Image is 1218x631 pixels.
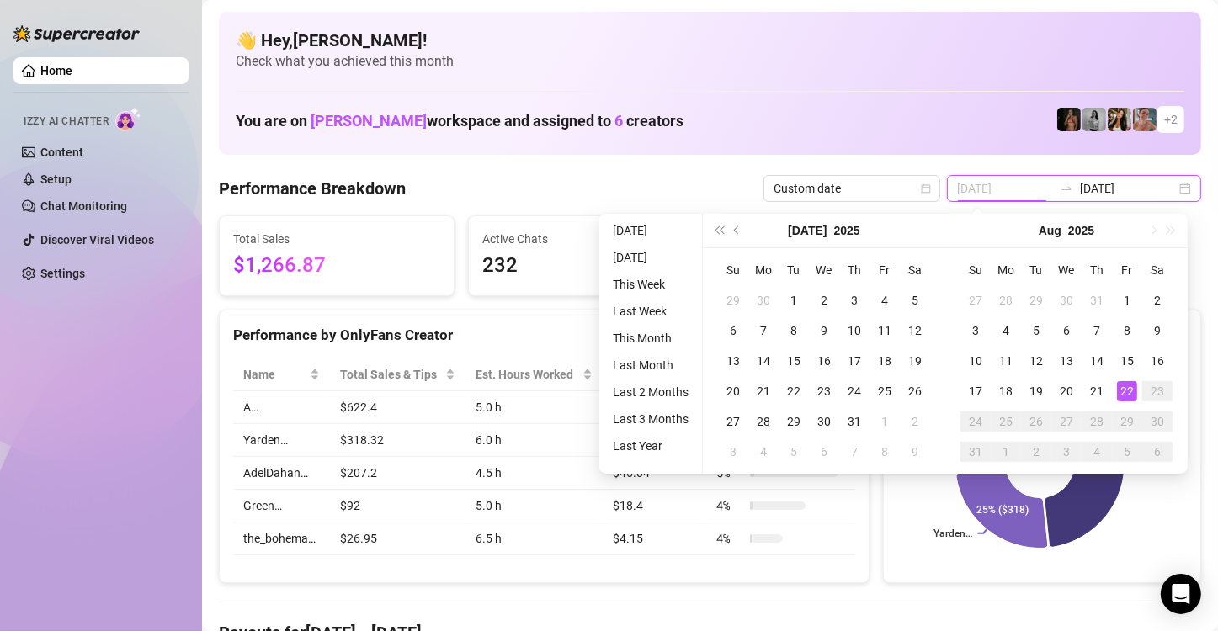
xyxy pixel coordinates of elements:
[1051,376,1082,406] td: 2025-08-20
[1021,255,1051,285] th: Tu
[330,424,466,457] td: $318.32
[40,267,85,280] a: Settings
[1051,285,1082,315] td: 2025-07-30
[905,351,925,371] div: 19
[1147,351,1167,371] div: 16
[1147,442,1167,462] div: 6
[839,346,870,376] td: 2025-07-17
[233,457,330,490] td: AdelDahan…
[753,442,774,462] div: 4
[1142,285,1173,315] td: 2025-08-02
[1117,351,1137,371] div: 15
[996,351,1016,371] div: 11
[1051,315,1082,346] td: 2025-08-06
[1108,108,1131,131] img: AdelDahan
[905,381,925,401] div: 26
[960,437,991,467] td: 2025-08-31
[1021,346,1051,376] td: 2025-08-12
[614,112,623,130] span: 6
[1021,437,1051,467] td: 2025-09-02
[1117,442,1137,462] div: 5
[482,230,689,248] span: Active Chats
[606,409,695,429] li: Last 3 Months
[1060,182,1073,195] span: swap-right
[844,411,864,432] div: 31
[905,290,925,310] div: 5
[718,406,748,437] td: 2025-07-27
[1087,411,1107,432] div: 28
[748,346,779,376] td: 2025-07-14
[921,183,931,194] span: calendar
[900,255,930,285] th: Sa
[753,381,774,401] div: 21
[779,255,809,285] th: Tu
[844,321,864,341] div: 10
[1112,285,1142,315] td: 2025-08-01
[1082,376,1112,406] td: 2025-08-21
[996,411,1016,432] div: 25
[1147,381,1167,401] div: 23
[957,179,1053,198] input: Start date
[718,346,748,376] td: 2025-07-13
[870,376,900,406] td: 2025-07-25
[784,411,804,432] div: 29
[905,442,925,462] div: 9
[40,199,127,213] a: Chat Monitoring
[340,365,443,384] span: Total Sales & Tips
[965,442,986,462] div: 31
[809,376,839,406] td: 2025-07-23
[723,442,743,462] div: 3
[606,382,695,402] li: Last 2 Months
[774,176,930,201] span: Custom date
[1026,351,1046,371] div: 12
[1117,321,1137,341] div: 8
[603,522,706,555] td: $4.15
[723,321,743,341] div: 6
[1164,110,1178,129] span: + 2
[24,114,109,130] span: Izzy AI Chatter
[1117,381,1137,401] div: 22
[330,457,466,490] td: $207.2
[748,255,779,285] th: Mo
[960,285,991,315] td: 2025-07-27
[809,285,839,315] td: 2025-07-02
[1142,315,1173,346] td: 2025-08-09
[1082,315,1112,346] td: 2025-08-07
[40,146,83,159] a: Content
[965,351,986,371] div: 10
[1056,321,1077,341] div: 6
[784,351,804,371] div: 15
[1082,285,1112,315] td: 2025-07-31
[606,355,695,375] li: Last Month
[311,112,427,130] span: [PERSON_NAME]
[1112,437,1142,467] td: 2025-09-05
[1021,376,1051,406] td: 2025-08-19
[1147,321,1167,341] div: 9
[991,376,1021,406] td: 2025-08-18
[748,315,779,346] td: 2025-07-07
[788,214,827,247] button: Choose a month
[716,496,743,515] span: 4 %
[1087,290,1107,310] div: 31
[1087,381,1107,401] div: 21
[1112,346,1142,376] td: 2025-08-15
[809,437,839,467] td: 2025-08-06
[236,112,683,130] h1: You are on workspace and assigned to creators
[870,315,900,346] td: 2025-07-11
[1080,179,1176,198] input: End date
[991,255,1021,285] th: Mo
[603,457,706,490] td: $46.04
[784,442,804,462] div: 5
[1082,437,1112,467] td: 2025-09-04
[900,437,930,467] td: 2025-08-09
[784,321,804,341] div: 8
[465,424,603,457] td: 6.0 h
[476,365,579,384] div: Est. Hours Worked
[875,321,895,341] div: 11
[728,214,747,247] button: Previous month (PageUp)
[839,255,870,285] th: Th
[1142,255,1173,285] th: Sa
[839,376,870,406] td: 2025-07-24
[1056,442,1077,462] div: 3
[809,315,839,346] td: 2025-07-09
